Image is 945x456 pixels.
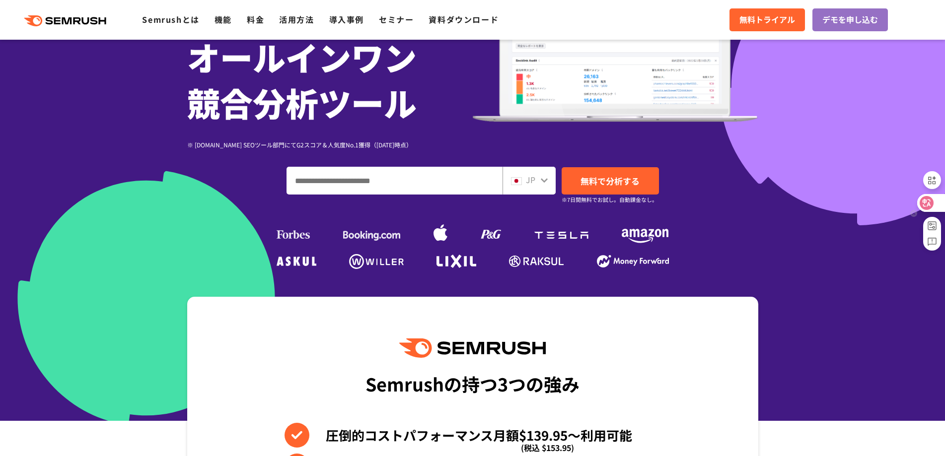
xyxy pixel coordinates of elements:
a: Semrushとは [142,13,199,25]
a: 資料ダウンロード [429,13,499,25]
a: 導入事例 [329,13,364,25]
a: セミナー [379,13,414,25]
small: ※7日間無料でお試し。自動課金なし。 [562,195,657,204]
a: 無料で分析する [562,167,659,195]
div: ※ [DOMAIN_NAME] SEOツール部門にてG2スコア＆人気度No.1獲得（[DATE]時点） [187,140,473,149]
a: 料金 [247,13,264,25]
h1: オールインワン 競合分析ツール [187,34,473,125]
span: JP [526,174,535,186]
a: 活用方法 [279,13,314,25]
img: Semrush [399,338,545,358]
a: 機能 [215,13,232,25]
input: ドメイン、キーワードまたはURLを入力してください [287,167,502,194]
span: デモを申し込む [822,13,878,26]
a: デモを申し込む [812,8,888,31]
li: 圧倒的コストパフォーマンス月額$139.95〜利用可能 [285,423,660,448]
span: 無料トライアル [739,13,795,26]
a: 無料トライアル [729,8,805,31]
div: Semrushの持つ3つの強み [365,365,580,402]
span: 無料で分析する [581,175,640,187]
